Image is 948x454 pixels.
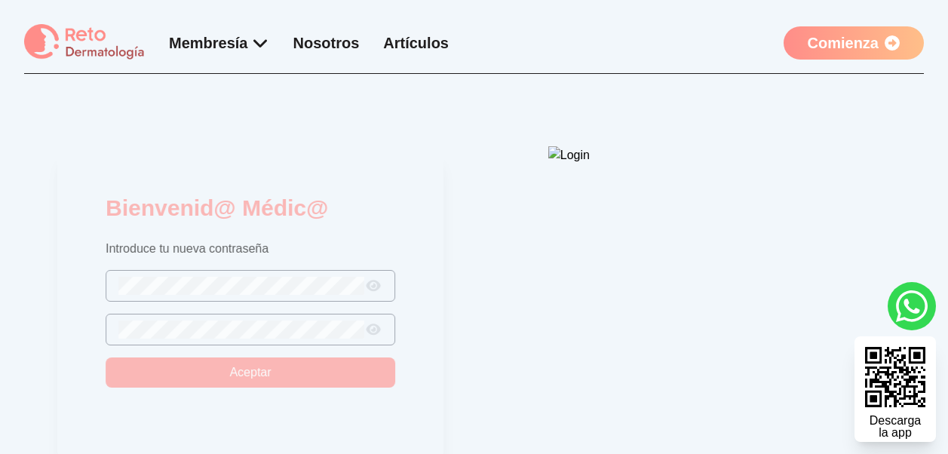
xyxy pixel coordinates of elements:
[24,24,145,61] img: logo Reto dermatología
[106,195,395,222] h2: Bienvenid@ Médic@
[106,357,395,388] button: Aceptar
[169,32,269,54] div: Membresía
[784,26,924,60] a: Comienza
[293,35,360,51] a: Nosotros
[106,240,395,258] p: Introduce tu nueva contraseña
[383,35,449,51] a: Artículos
[888,282,936,330] a: whatsapp button
[548,146,850,448] img: Login
[230,366,272,379] span: Aceptar
[870,415,921,439] div: Descarga la app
